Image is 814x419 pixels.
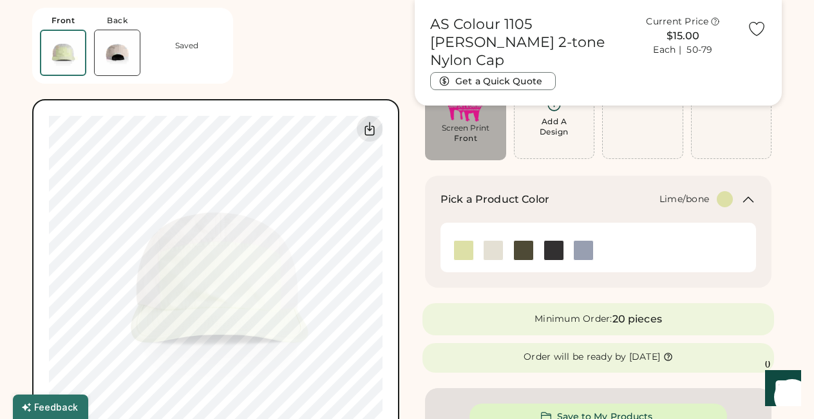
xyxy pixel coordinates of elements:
img: Lime/bone Swatch Image [454,241,473,260]
button: Get a Quick Quote [430,72,556,90]
div: Each | 50-79 [653,44,712,57]
div: Back [107,15,128,26]
h2: Pick a Product Color [440,192,549,207]
div: Front [52,15,75,26]
div: Minimum Order: [535,313,612,326]
div: [DATE] [629,351,661,364]
iframe: Front Chat [753,361,808,416]
div: Army/eucalyptus [514,241,533,260]
div: Powder/navy [574,241,593,260]
img: Army/eucalyptus Swatch Image [514,241,533,260]
div: Download Front Mockup [357,116,383,142]
div: Coal/black [544,241,563,260]
div: Saved [175,41,198,51]
div: Add A Design [540,116,569,137]
div: Ecru/coal [484,241,503,260]
img: Ecru/coal Swatch Image [484,241,503,260]
div: Lime/bone [659,193,709,206]
div: Current Price [646,15,708,28]
div: $15.00 [627,28,739,44]
img: Powder/navy Swatch Image [574,241,593,260]
div: Order will be ready by [524,351,627,364]
h1: AS Colour 1105 [PERSON_NAME] 2-tone Nylon Cap [430,15,619,70]
img: AS Colour 1105 Lime/bone Front Thumbnail [41,31,85,75]
div: Front [454,133,478,144]
div: 20 pieces [612,312,662,327]
div: Screen Print [434,123,497,133]
img: Coal/black Swatch Image [544,241,563,260]
div: Lime/bone [454,241,473,260]
img: AS Colour 1105 Lime/bone Back Thumbnail [95,30,140,75]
